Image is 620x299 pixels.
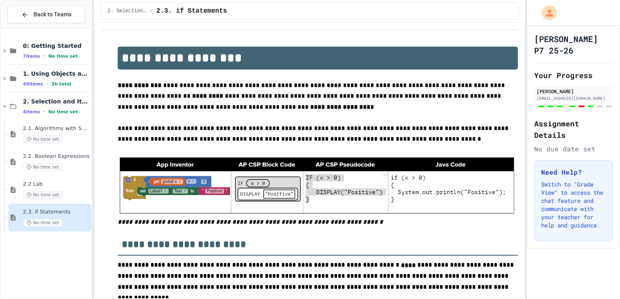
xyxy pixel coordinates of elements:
div: My Account [533,3,559,22]
span: No time set [23,163,63,171]
h2: Your Progress [534,70,613,81]
div: [EMAIL_ADDRESS][DOMAIN_NAME] [537,95,610,101]
span: No time set [23,219,63,227]
span: 7 items [23,54,40,59]
iframe: chat widget [586,266,612,291]
p: Switch to "Grade View" to access the chat feature and communicate with your teacher for help and ... [541,180,606,229]
button: Back to Teams [7,6,85,23]
span: 2. Selection and Iteration [23,98,90,105]
h2: Assignment Details [534,118,613,141]
span: No time set [23,135,63,143]
iframe: chat widget [552,231,612,265]
span: 2.2. Boolean Expressions [23,153,90,160]
span: No time set [48,109,78,115]
span: / [150,8,153,14]
span: 2.2 Lab [23,181,90,188]
span: 2. Selection and Iteration [107,8,147,14]
h1: [PERSON_NAME] P7 25-26 [534,33,613,56]
span: 1. Using Objects and Methods [23,70,90,77]
span: 2.3. if Statements [23,209,90,216]
span: • [47,81,48,87]
span: • [43,108,45,115]
div: No due date set [534,144,613,154]
span: 40 items [23,81,43,87]
span: Back to Teams [34,10,72,19]
span: • [43,53,45,59]
span: No time set [48,54,78,59]
div: [PERSON_NAME] [537,88,610,95]
span: 0: Getting Started [23,42,90,49]
span: 2.1. Algorithms with Selection and Repetition [23,125,90,132]
span: No time set [23,191,63,199]
span: 3h total [51,81,72,87]
h3: Need Help? [541,167,606,177]
span: 4 items [23,109,40,115]
span: 2.3. if Statements [157,6,227,16]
